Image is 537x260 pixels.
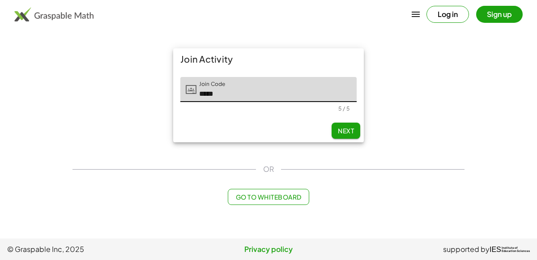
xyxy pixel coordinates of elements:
[7,244,181,255] span: © Graspable Inc, 2025
[502,247,530,253] span: Institute of Education Sciences
[235,193,301,201] span: Go to Whiteboard
[228,189,309,205] button: Go to Whiteboard
[332,123,360,139] button: Next
[490,244,530,255] a: IESInstitute ofEducation Sciences
[173,48,364,70] div: Join Activity
[181,244,355,255] a: Privacy policy
[476,6,523,23] button: Sign up
[426,6,469,23] button: Log in
[263,164,274,175] span: OR
[443,244,490,255] span: supported by
[490,245,501,254] span: IES
[338,105,349,112] div: 5 / 5
[338,127,354,135] span: Next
